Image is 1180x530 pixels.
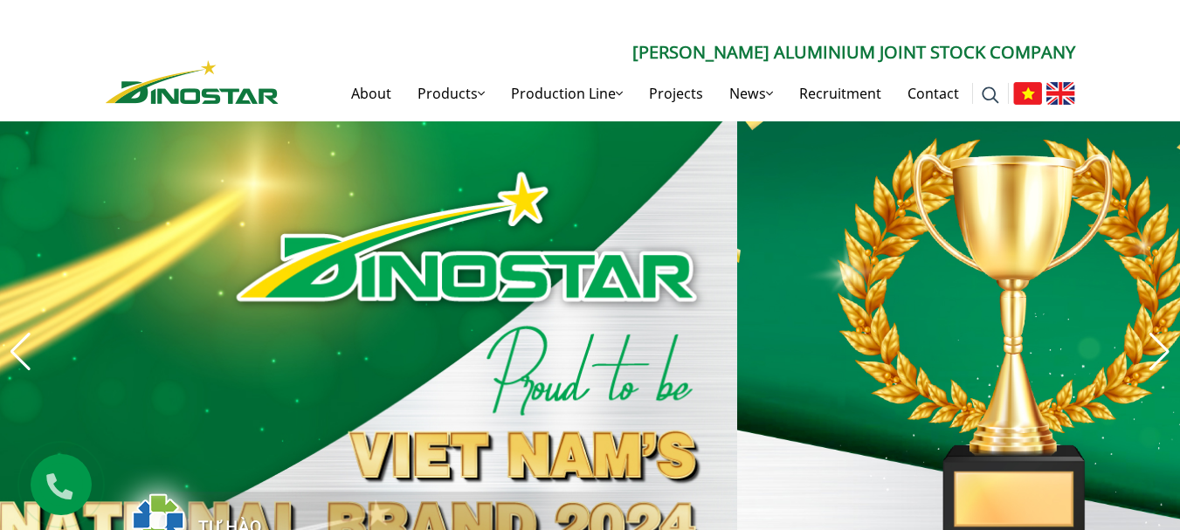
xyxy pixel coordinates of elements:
img: search [982,86,999,104]
a: Production Line [498,65,636,121]
img: Tiếng Việt [1013,82,1042,105]
img: Nhôm Dinostar [106,60,279,104]
p: [PERSON_NAME] Aluminium Joint Stock Company [279,39,1075,65]
a: Products [404,65,498,121]
a: About [338,65,404,121]
a: Projects [636,65,716,121]
div: Previous slide [9,333,32,371]
a: Nhôm Dinostar [106,57,279,103]
img: English [1046,82,1075,105]
a: Recruitment [786,65,894,121]
div: Next slide [1148,333,1171,371]
a: Contact [894,65,972,121]
a: News [716,65,786,121]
